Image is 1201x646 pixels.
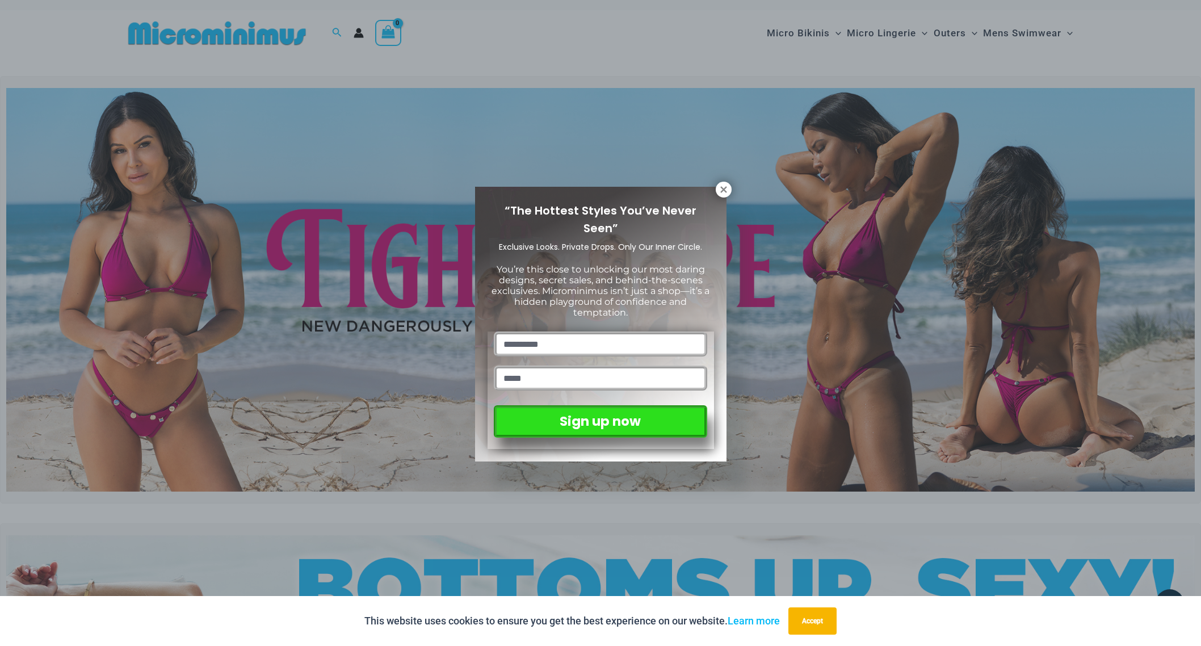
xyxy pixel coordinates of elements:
button: Sign up now [494,405,707,438]
span: Exclusive Looks. Private Drops. Only Our Inner Circle. [499,241,702,253]
span: You’re this close to unlocking our most daring designs, secret sales, and behind-the-scenes exclu... [492,264,709,318]
button: Close [716,182,732,198]
p: This website uses cookies to ensure you get the best experience on our website. [364,613,780,630]
a: Learn more [728,615,780,627]
button: Accept [788,607,837,635]
span: “The Hottest Styles You’ve Never Seen” [505,203,696,236]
